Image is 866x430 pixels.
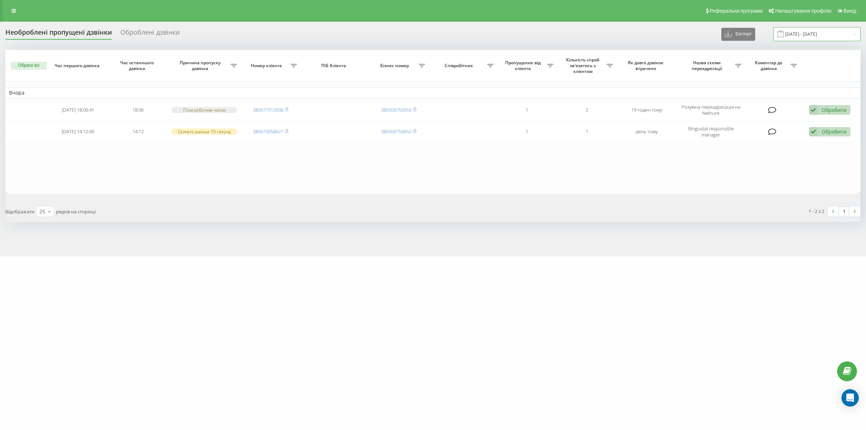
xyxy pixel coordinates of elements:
[710,8,763,14] span: Реферальна програма
[721,28,755,41] button: Експорт
[372,63,419,69] span: Бізнес номер
[381,128,411,135] a: 380506750650
[822,128,847,135] div: Обробити
[680,60,735,71] span: Назва схеми переадресації
[54,63,102,69] span: Час першого дзвінка
[253,107,283,113] a: 380677912938
[48,122,108,142] td: [DATE] 14:12:06
[497,122,557,142] td: 1
[381,107,411,113] a: 380506750650
[432,63,487,69] span: Співробітник
[171,60,230,71] span: Причина пропуску дзвінка
[822,107,847,113] div: Обробити
[844,8,856,14] span: Вихід
[5,87,861,98] td: Вчора
[39,208,45,215] div: 25
[557,100,617,120] td: 2
[749,60,791,71] span: Коментар до дзвінка
[809,208,824,215] div: 1 - 2 з 2
[617,100,677,120] td: 19 годин тому
[121,29,180,40] div: Оброблені дзвінки
[5,208,34,215] span: Відображати
[839,207,849,217] a: 1
[244,63,290,69] span: Номер клієнта
[56,208,96,215] span: рядків на сторінці
[253,128,283,135] a: 380673958627
[48,100,108,120] td: [DATE] 18:06:41
[617,122,677,142] td: день тому
[677,122,745,142] td: Ringostat responsible manager
[623,60,670,71] span: Як довго дзвінок втрачено
[108,100,168,120] td: 18:06
[11,62,47,70] button: Обрати всі
[497,100,557,120] td: 1
[171,129,237,135] div: Скинуто раніше 10 секунд
[775,8,831,14] span: Налаштування профілю
[307,63,362,69] span: ПІБ Клієнта
[5,29,112,40] div: Необроблені пропущені дзвінки
[501,60,547,71] span: Пропущених від клієнта
[677,100,745,120] td: Розумна переадресація на Nethunt
[557,122,617,142] td: 1
[841,389,859,407] div: Open Intercom Messenger
[108,122,168,142] td: 14:12
[114,60,162,71] span: Час останнього дзвінка
[561,57,607,74] span: Кількість спроб зв'язатись з клієнтом
[171,107,237,113] div: Поза робочим часом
